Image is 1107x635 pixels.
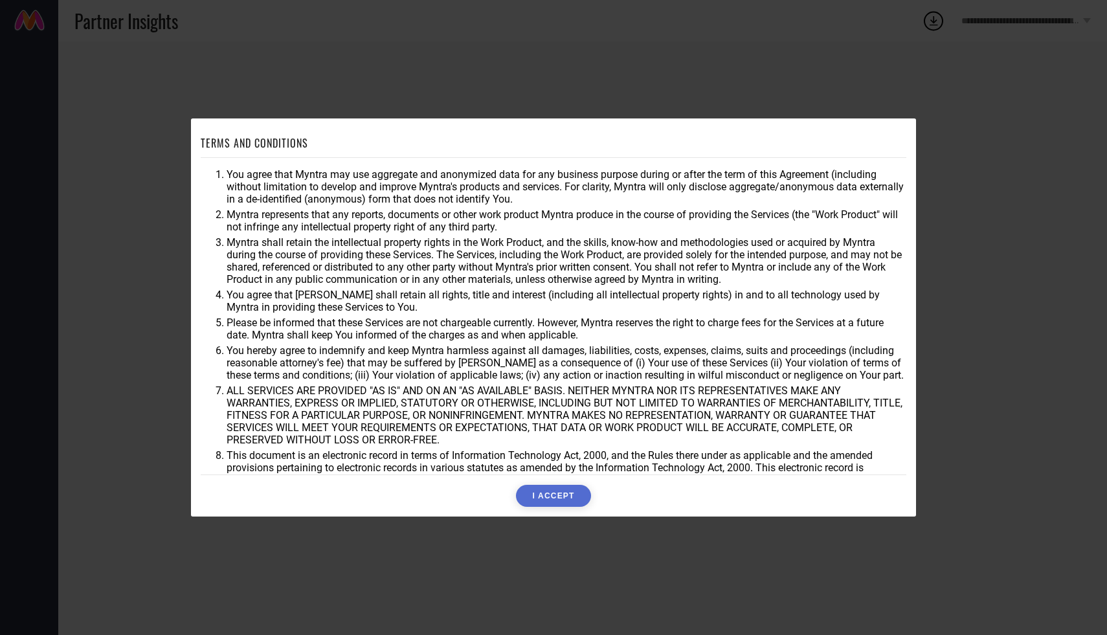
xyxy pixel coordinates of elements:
[201,135,308,151] h1: TERMS AND CONDITIONS
[227,208,906,233] li: Myntra represents that any reports, documents or other work product Myntra produce in the course ...
[227,168,906,205] li: You agree that Myntra may use aggregate and anonymized data for any business purpose during or af...
[227,236,906,285] li: Myntra shall retain the intellectual property rights in the Work Product, and the skills, know-ho...
[227,449,906,486] li: This document is an electronic record in terms of Information Technology Act, 2000, and the Rules...
[227,317,906,341] li: Please be informed that these Services are not chargeable currently. However, Myntra reserves the...
[516,485,590,507] button: I ACCEPT
[227,344,906,381] li: You hereby agree to indemnify and keep Myntra harmless against all damages, liabilities, costs, e...
[227,384,906,446] li: ALL SERVICES ARE PROVIDED "AS IS" AND ON AN "AS AVAILABLE" BASIS. NEITHER MYNTRA NOR ITS REPRESEN...
[227,289,906,313] li: You agree that [PERSON_NAME] shall retain all rights, title and interest (including all intellect...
